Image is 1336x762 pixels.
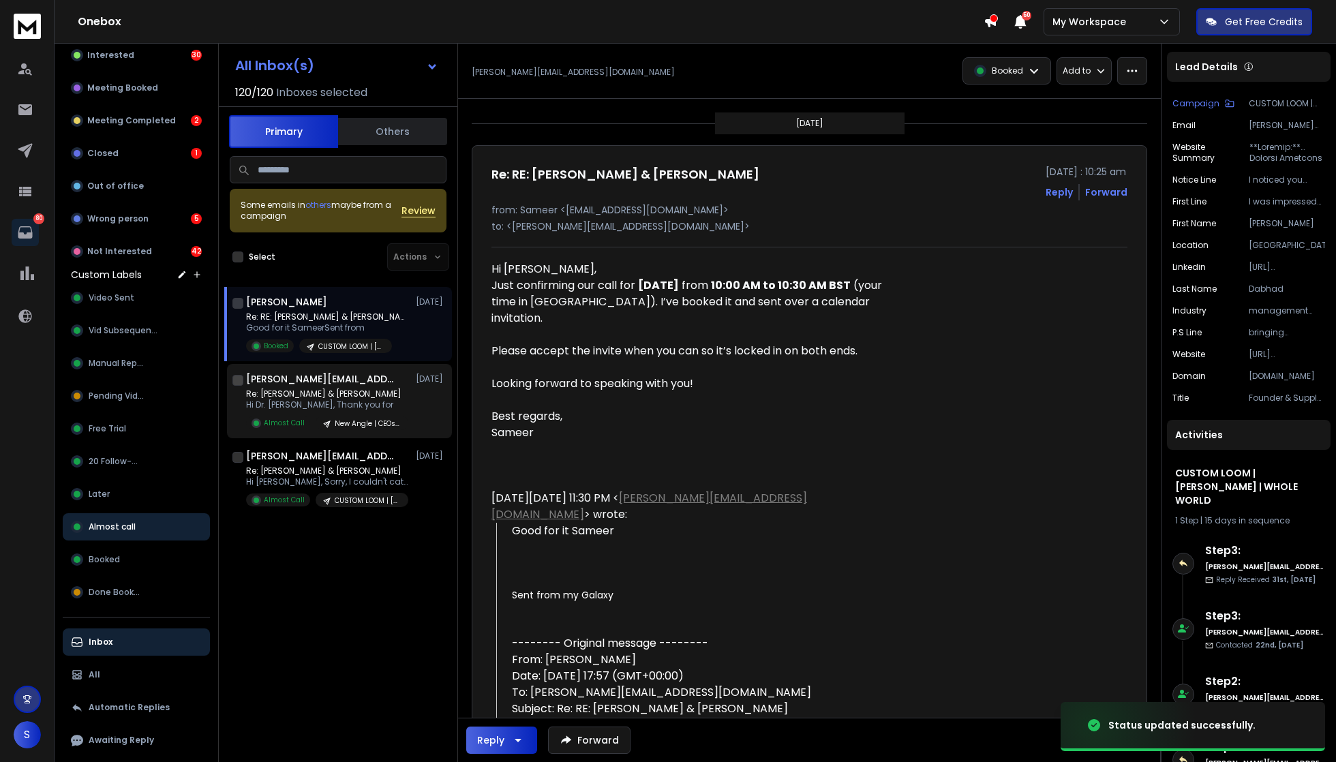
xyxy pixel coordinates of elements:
[491,343,890,359] div: Please accept the invite when you can so it’s locked in on both ends.
[276,85,367,101] h3: Inboxes selected
[246,295,327,309] h1: [PERSON_NAME]
[191,50,202,61] div: 30
[1172,98,1219,109] p: Campaign
[416,374,446,384] p: [DATE]
[246,388,408,399] p: Re: [PERSON_NAME] & [PERSON_NAME]
[1172,98,1234,109] button: Campaign
[1172,142,1249,164] p: Website Summary
[246,322,410,333] p: Good for it SameerSent from
[1063,65,1091,76] p: Add to
[14,14,41,39] img: logo
[241,200,401,222] div: Some emails in maybe from a campaign
[63,205,210,232] button: Wrong person5
[89,669,100,680] p: All
[1249,120,1325,131] p: [PERSON_NAME][EMAIL_ADDRESS][DOMAIN_NAME]
[87,50,134,61] p: Interested
[491,490,807,522] a: [PERSON_NAME][EMAIL_ADDRESS][DOMAIN_NAME]
[1249,142,1325,164] p: **Loremip:** Dolorsi Ametcons Adipiscin, elits do Eiusmodte, in u laboreetd magnaali enimadminim ...
[491,203,1127,217] p: from: Sameer <[EMAIL_ADDRESS][DOMAIN_NAME]>
[1175,60,1238,74] p: Lead Details
[78,14,984,30] h1: Onebox
[63,74,210,102] button: Meeting Booked
[63,628,210,656] button: Inbox
[796,118,823,129] p: [DATE]
[89,637,112,647] p: Inbox
[472,67,675,78] p: [PERSON_NAME][EMAIL_ADDRESS][DOMAIN_NAME]
[63,727,210,754] button: Awaiting Reply
[491,219,1127,233] p: to: <[PERSON_NAME][EMAIL_ADDRESS][DOMAIN_NAME]>
[638,277,679,293] strong: [DATE]
[401,204,436,217] button: Review
[264,418,305,428] p: Almost Call
[491,165,759,184] h1: Re: RE: [PERSON_NAME] & [PERSON_NAME]
[89,423,126,434] span: Free Trial
[229,115,338,148] button: Primary
[89,358,144,369] span: Manual Reply
[711,277,851,293] strong: 10:00 AM to 10:30 AM BST
[1175,515,1322,526] div: |
[63,42,210,69] button: Interested30
[63,317,210,344] button: Vid Subsequence
[63,107,210,134] button: Meeting Completed2
[63,140,210,167] button: Closed1
[1046,185,1073,199] button: Reply
[87,148,119,159] p: Closed
[1216,640,1303,650] p: Contacted
[1175,466,1322,507] h1: CUSTOM LOOM | [PERSON_NAME] | WHOLE WORLD
[1172,371,1206,382] p: domain
[246,449,396,463] h1: [PERSON_NAME][EMAIL_ADDRESS][DOMAIN_NAME]
[89,735,154,746] p: Awaiting Reply
[416,296,446,307] p: [DATE]
[249,252,275,262] label: Select
[477,733,504,747] div: Reply
[466,727,537,754] button: Reply
[63,382,210,410] button: Pending Video
[87,115,176,126] p: Meeting Completed
[1205,562,1324,572] h6: [PERSON_NAME][EMAIL_ADDRESS][DOMAIN_NAME]
[416,451,446,461] p: [DATE]
[1172,262,1206,273] p: linkedin
[318,341,384,352] p: CUSTOM LOOM | [PERSON_NAME] | WHOLE WORLD
[87,82,158,93] p: Meeting Booked
[71,268,142,281] h3: Custom Labels
[1046,165,1127,179] p: [DATE] : 10:25 am
[63,172,210,200] button: Out of office
[1249,305,1325,316] p: management consulting
[1256,640,1303,650] span: 22nd, [DATE]
[246,311,410,322] p: Re: RE: [PERSON_NAME] & [PERSON_NAME]
[1225,15,1303,29] p: Get Free Credits
[1172,174,1216,185] p: Notice Line
[89,489,110,500] span: Later
[235,59,314,72] h1: All Inbox(s)
[224,52,449,79] button: All Inbox(s)
[512,523,890,539] div: Good for it Sameer
[1172,393,1189,403] p: title
[1249,196,1325,207] p: I was impressed to see Improve Business Solutions celebrating 20 years of empowering SMEs and FMC...
[264,495,305,505] p: Almost Call
[63,415,210,442] button: Free Trial
[14,721,41,748] button: S
[512,588,890,603] div: Sent from my Galaxy
[63,284,210,311] button: Video Sent
[87,181,144,192] p: Out of office
[1249,393,1325,403] p: Founder & Supply Chain Consultant
[1249,262,1325,273] p: [URL][DOMAIN_NAME]
[63,481,210,508] button: Later
[512,701,890,717] div: Subject: Re: RE: [PERSON_NAME] & [PERSON_NAME]
[63,448,210,475] button: 20 Follow-up
[1022,11,1031,20] span: 50
[235,85,273,101] span: 120 / 120
[305,199,331,211] span: others
[191,148,202,159] div: 1
[1172,349,1205,360] p: website
[1273,575,1316,585] span: 31st, [DATE]
[246,476,410,487] p: Hi [PERSON_NAME], Sorry, I couldn't catch
[1204,515,1290,526] span: 15 days in sequence
[246,466,410,476] p: Re: [PERSON_NAME] & [PERSON_NAME]
[63,694,210,721] button: Automatic Replies
[491,277,890,326] div: Just confirming our call for from (your time in [GEOGRAPHIC_DATA]). I’ve booked it and sent over ...
[992,65,1023,76] p: Booked
[246,372,396,386] h1: [PERSON_NAME][EMAIL_ADDRESS][DOMAIN_NAME]
[1249,218,1325,229] p: [PERSON_NAME]
[1216,575,1316,585] p: Reply Received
